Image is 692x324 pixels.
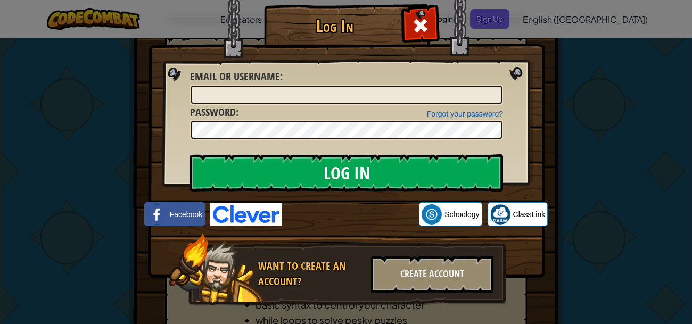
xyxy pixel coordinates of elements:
[267,16,402,35] h1: Log In
[490,204,510,225] img: classlink-logo-small.png
[190,105,238,120] label: :
[190,105,236,119] span: Password
[210,203,282,226] img: clever-logo-blue.png
[258,259,365,289] div: Want to create an account?
[170,209,202,220] span: Facebook
[444,209,479,220] span: Schoology
[282,203,419,226] iframe: Sign in with Google Button
[371,256,493,293] div: Create Account
[422,204,442,225] img: schoology.png
[190,69,283,85] label: :
[513,209,546,220] span: ClassLink
[190,154,503,192] input: Log In
[147,204,167,225] img: facebook_small.png
[190,69,280,84] span: Email or Username
[427,110,503,118] a: Forgot your password?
